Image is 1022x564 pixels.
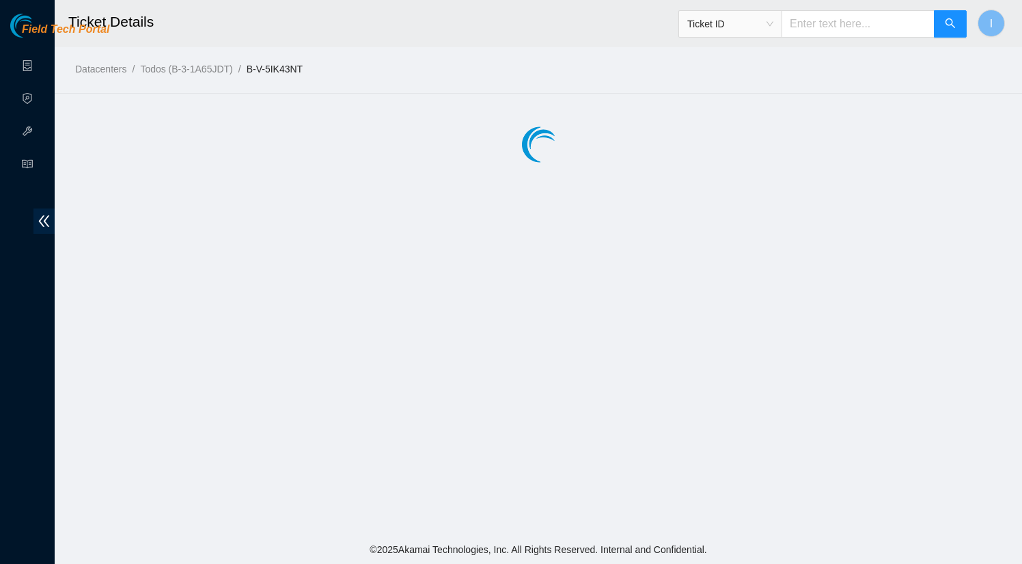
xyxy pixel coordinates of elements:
[934,10,967,38] button: search
[247,64,303,75] a: B-V-5IK43NT
[687,14,773,34] span: Ticket ID
[140,64,232,75] a: Todos (B-3-1A65JDT)
[10,25,109,42] a: Akamai TechnologiesField Tech Portal
[22,152,33,180] span: read
[55,535,1022,564] footer: © 2025 Akamai Technologies, Inc. All Rights Reserved. Internal and Confidential.
[33,209,55,234] span: double-left
[75,64,126,75] a: Datacenters
[238,64,241,75] span: /
[782,10,935,38] input: Enter text here...
[132,64,135,75] span: /
[22,23,109,36] span: Field Tech Portal
[990,15,993,32] span: I
[10,14,69,38] img: Akamai Technologies
[978,10,1005,37] button: I
[945,18,956,31] span: search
